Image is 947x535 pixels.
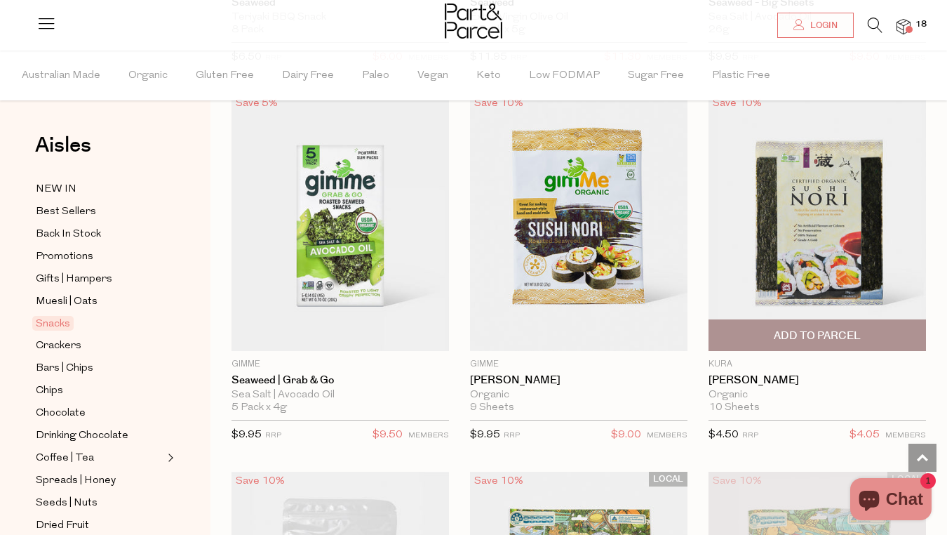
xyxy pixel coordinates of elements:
[708,472,766,491] div: Save 10%
[476,51,501,100] span: Keto
[36,293,98,310] span: Muesli | Oats
[36,494,163,512] a: Seeds | Nuts
[774,329,861,343] span: Add To Parcel
[807,20,838,32] span: Login
[708,358,926,371] p: Kura
[712,51,770,100] span: Plastic Free
[628,51,684,100] span: Sugar Free
[36,449,163,467] a: Coffee | Tea
[36,472,163,489] a: Spreads | Honey
[36,404,163,422] a: Chocolate
[372,426,403,444] span: $9.50
[470,402,514,414] span: 9 Sheets
[708,319,926,351] button: Add To Parcel
[231,402,287,414] span: 5 Pack x 4g
[470,389,687,402] div: Organic
[529,51,600,100] span: Low FODMAP
[470,374,687,387] a: [PERSON_NAME]
[231,358,449,371] p: Gimme
[362,51,389,100] span: Paleo
[470,472,528,491] div: Save 10%
[470,94,528,113] div: Save 10%
[777,13,854,38] a: Login
[504,432,520,440] small: RRP
[22,51,100,100] span: Australian Made
[470,430,500,440] span: $9.95
[742,432,758,440] small: RRP
[647,432,687,440] small: MEMBERS
[708,94,766,113] div: Save 10%
[887,472,926,487] span: LOCAL
[470,358,687,371] p: Gimme
[649,472,687,487] span: LOCAL
[849,426,880,444] span: $4.05
[282,51,334,100] span: Dairy Free
[36,338,81,355] span: Crackers
[35,135,91,170] a: Aisles
[36,382,163,399] a: Chips
[708,402,760,414] span: 10 Sheets
[164,449,174,466] button: Expand/Collapse Coffee | Tea
[231,430,262,440] span: $9.95
[445,4,502,39] img: Part&Parcel
[36,359,163,377] a: Bars | Chips
[896,19,911,34] a: 18
[36,270,163,288] a: Gifts | Hampers
[611,426,641,444] span: $9.00
[196,51,254,100] span: Gluten Free
[36,293,163,310] a: Muesli | Oats
[36,181,76,198] span: NEW IN
[36,180,163,198] a: NEW IN
[885,432,926,440] small: MEMBERS
[231,94,282,113] div: Save 5%
[708,430,739,440] span: $4.50
[36,360,93,377] span: Bars | Chips
[36,450,94,467] span: Coffee | Tea
[36,249,93,265] span: Promotions
[36,427,163,444] a: Drinking Chocolate
[36,495,98,512] span: Seeds | Nuts
[36,473,116,489] span: Spreads | Honey
[417,51,448,100] span: Vegan
[36,204,96,220] span: Best Sellers
[36,225,163,243] a: Back In Stock
[708,374,926,387] a: [PERSON_NAME]
[231,374,449,387] a: Seaweed | Grab & Go
[36,337,163,355] a: Crackers
[128,51,168,100] span: Organic
[708,94,926,351] img: Sushi Nori
[912,18,930,31] span: 18
[36,248,163,265] a: Promotions
[36,203,163,220] a: Best Sellers
[36,315,163,332] a: Snacks
[32,316,74,331] span: Snacks
[36,226,101,243] span: Back In Stock
[35,130,91,161] span: Aisles
[36,517,163,534] a: Dried Fruit
[36,428,128,444] span: Drinking Chocolate
[231,472,289,491] div: Save 10%
[265,432,281,440] small: RRP
[36,517,89,534] span: Dried Fruit
[470,94,687,351] img: Sushi Nori
[36,405,86,422] span: Chocolate
[36,383,63,399] span: Chips
[408,432,449,440] small: MEMBERS
[36,271,112,288] span: Gifts | Hampers
[708,389,926,402] div: Organic
[846,478,936,524] inbox-online-store-chat: Shopify online store chat
[231,94,449,351] img: Seaweed | Grab & Go
[231,389,449,402] div: Sea Salt | Avocado Oil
